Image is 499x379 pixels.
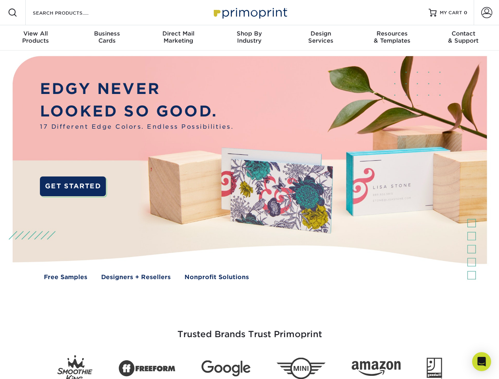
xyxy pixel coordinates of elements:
input: SEARCH PRODUCTS..... [32,8,109,17]
img: Goodwill [427,358,442,379]
a: Nonprofit Solutions [185,273,249,282]
img: Primoprint [210,4,289,21]
div: Open Intercom Messenger [472,352,491,371]
p: LOOKED SO GOOD. [40,100,233,123]
span: 17 Different Edge Colors. Endless Possibilities. [40,122,233,131]
div: Cards [71,30,142,44]
div: Industry [214,30,285,44]
span: Resources [356,30,427,37]
a: Resources& Templates [356,25,427,51]
a: Free Samples [44,273,87,282]
img: Amazon [352,361,401,376]
span: Direct Mail [143,30,214,37]
div: & Templates [356,30,427,44]
a: Direct MailMarketing [143,25,214,51]
div: & Support [428,30,499,44]
iframe: Google Customer Reviews [2,355,67,376]
span: MY CART [440,9,462,16]
a: GET STARTED [40,176,106,196]
a: BusinessCards [71,25,142,51]
span: 0 [464,10,467,15]
p: EDGY NEVER [40,78,233,100]
h3: Trusted Brands Trust Primoprint [19,310,481,349]
div: Marketing [143,30,214,44]
img: Google [201,360,250,377]
span: Contact [428,30,499,37]
a: Designers + Resellers [101,273,171,282]
a: Contact& Support [428,25,499,51]
span: Shop By [214,30,285,37]
a: DesignServices [285,25,356,51]
div: Services [285,30,356,44]
a: Shop ByIndustry [214,25,285,51]
span: Business [71,30,142,37]
span: Design [285,30,356,37]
